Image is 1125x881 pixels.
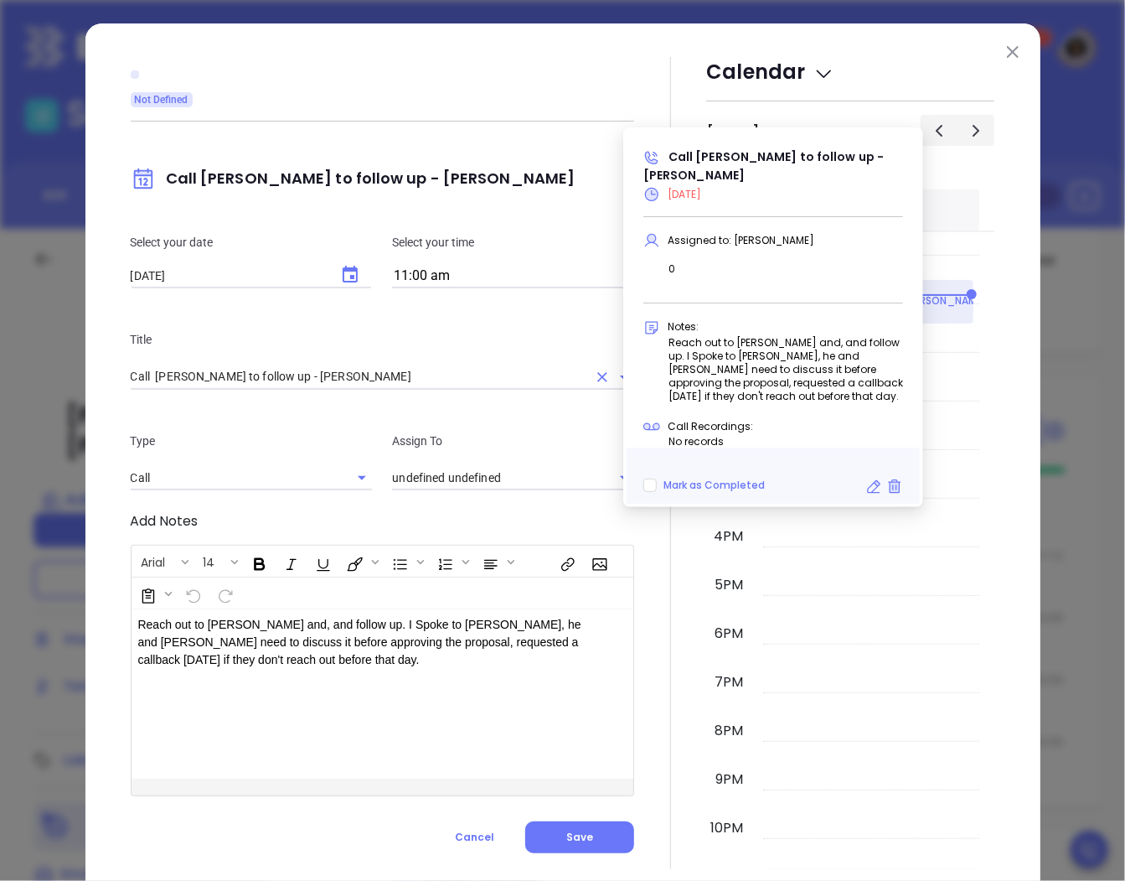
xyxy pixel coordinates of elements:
span: Cancel [455,830,494,844]
p: Title [131,330,635,349]
button: Choose date, selected date is Sep 18, 2025 [330,255,370,295]
span: Bold [244,547,274,576]
span: Mark as Completed [663,478,765,492]
span: Font family [132,547,193,576]
button: Open [612,466,636,490]
div: 4pm [710,526,746,547]
div: 6pm [711,624,746,644]
p: Select your time [392,233,634,251]
button: Save [525,821,634,853]
button: 14 [195,547,228,576]
span: Insert Image [584,547,614,576]
span: 14 [195,554,224,566]
div: 5pm [711,575,746,595]
span: [DATE] [668,187,701,201]
span: Redo [209,579,240,608]
span: Assigned to: [PERSON_NAME] [668,233,814,247]
button: Previous day [921,115,958,146]
span: Font size [194,547,242,576]
h2: [DATE] [706,124,760,143]
p: No records [668,435,903,448]
button: Open [350,466,374,490]
span: Call Recordings: [668,419,753,433]
span: Insert link [552,547,582,576]
span: Not Defined [135,91,188,109]
p: Reach out to [PERSON_NAME] and, and follow up. I Spoke to [PERSON_NAME], he and [PERSON_NAME] nee... [138,616,592,669]
input: MM/DD/YYYY [131,269,324,283]
span: Fill color or set the text color [339,547,383,576]
span: Call [PERSON_NAME] to follow up - [PERSON_NAME] [643,148,884,184]
button: Arial [133,547,178,576]
span: Calendar [706,58,834,86]
span: Insert Unordered List [384,547,428,576]
button: Cancel [424,821,525,853]
span: Align [475,547,519,576]
button: Next day [957,115,995,146]
p: Assign To [392,432,634,450]
span: Arial [133,554,174,566]
p: 0 [668,262,903,276]
button: Open [612,365,636,389]
p: Reach out to [PERSON_NAME] and, and follow up. I Spoke to [PERSON_NAME], he and [PERSON_NAME] nee... [668,336,903,403]
span: Italic [276,547,306,576]
div: 8pm [711,721,746,741]
span: Insert Ordered List [430,547,473,576]
p: Type [131,432,373,450]
p: Add Notes [131,511,635,531]
div: 7pm [711,672,746,692]
span: Surveys [132,579,176,608]
span: Call [PERSON_NAME] to follow up - [PERSON_NAME] [131,168,575,189]
div: 10pm [707,818,746,838]
p: Select your date [131,233,373,251]
span: Underline [307,547,338,576]
button: Clear [591,365,614,389]
span: Undo [178,579,208,608]
span: Notes: [668,319,699,334]
img: close modal [1007,46,1019,58]
span: Save [566,830,593,844]
div: 9pm [712,770,746,790]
